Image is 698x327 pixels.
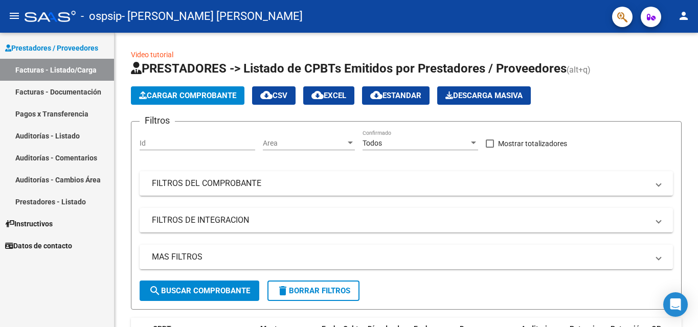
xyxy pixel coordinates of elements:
mat-panel-title: MAS FILTROS [152,251,648,263]
button: CSV [252,86,296,105]
button: Buscar Comprobante [140,281,259,301]
span: Prestadores / Proveedores [5,42,98,54]
span: PRESTADORES -> Listado de CPBTs Emitidos por Prestadores / Proveedores [131,61,567,76]
span: Instructivos [5,218,53,229]
span: Buscar Comprobante [149,286,250,295]
app-download-masive: Descarga masiva de comprobantes (adjuntos) [437,86,531,105]
span: Mostrar totalizadores [498,137,567,150]
mat-panel-title: FILTROS DE INTEGRACION [152,215,648,226]
mat-expansion-panel-header: FILTROS DEL COMPROBANTE [140,171,673,196]
h3: Filtros [140,113,175,128]
button: Estandar [362,86,430,105]
mat-icon: cloud_download [260,89,273,101]
mat-icon: cloud_download [370,89,382,101]
mat-expansion-panel-header: MAS FILTROS [140,245,673,269]
mat-panel-title: FILTROS DEL COMPROBANTE [152,178,648,189]
span: Descarga Masiva [445,91,523,100]
span: Area [263,139,346,148]
span: Borrar Filtros [277,286,350,295]
span: - [PERSON_NAME] [PERSON_NAME] [122,5,303,28]
span: (alt+q) [567,65,591,75]
button: EXCEL [303,86,354,105]
span: Datos de contacto [5,240,72,251]
span: - ospsip [81,5,122,28]
span: Cargar Comprobante [139,91,236,100]
button: Descarga Masiva [437,86,531,105]
span: Estandar [370,91,421,100]
button: Cargar Comprobante [131,86,244,105]
a: Video tutorial [131,51,173,59]
mat-icon: cloud_download [311,89,324,101]
button: Borrar Filtros [267,281,359,301]
mat-icon: delete [277,285,289,297]
mat-expansion-panel-header: FILTROS DE INTEGRACION [140,208,673,232]
span: CSV [260,91,287,100]
div: Open Intercom Messenger [663,292,688,317]
mat-icon: person [678,10,690,22]
mat-icon: search [149,285,161,297]
mat-icon: menu [8,10,20,22]
span: Todos [363,139,382,147]
span: EXCEL [311,91,346,100]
